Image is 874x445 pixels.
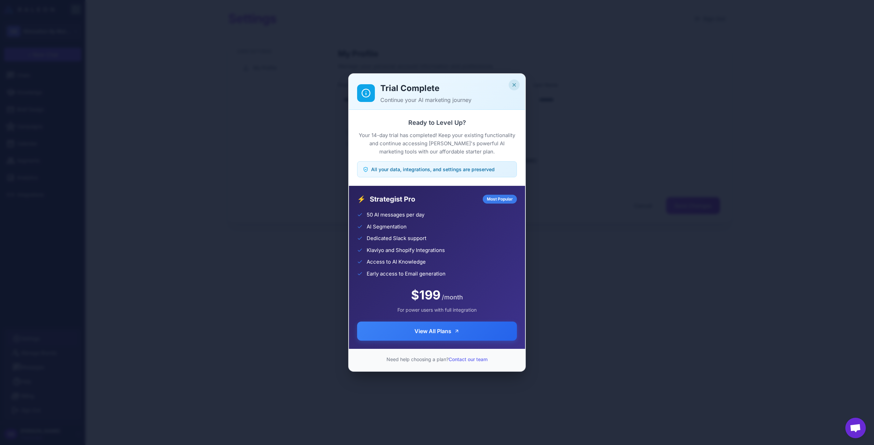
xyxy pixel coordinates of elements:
span: Access to AI Knowledge [367,258,426,266]
h3: Ready to Level Up? [357,118,517,127]
button: View All Plans [357,322,517,341]
span: 50 AI messages per day [367,211,424,219]
a: Contact our team [449,356,488,362]
p: Your 14-day trial has completed! Keep your existing functionality and continue accessing [PERSON_... [357,131,517,156]
span: /month [442,293,463,302]
span: Strategist Pro [370,194,479,204]
p: Need help choosing a plan? [357,356,517,363]
span: All your data, integrations, and settings are preserved [371,166,495,173]
span: Early access to Email generation [367,270,446,278]
p: Continue your AI marketing journey [380,96,517,104]
div: Open chat [845,418,866,438]
span: $199 [411,286,440,304]
div: For power users with full integration [357,306,517,313]
button: Close [509,79,520,90]
span: Klaviyo and Shopify Integrations [367,247,445,254]
span: AI Segmentation [367,223,407,231]
span: Dedicated Slack support [367,235,426,242]
h2: Trial Complete [380,82,517,94]
span: ⚡ [357,194,366,204]
span: View All Plans [414,327,451,335]
div: Most Popular [483,195,517,204]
